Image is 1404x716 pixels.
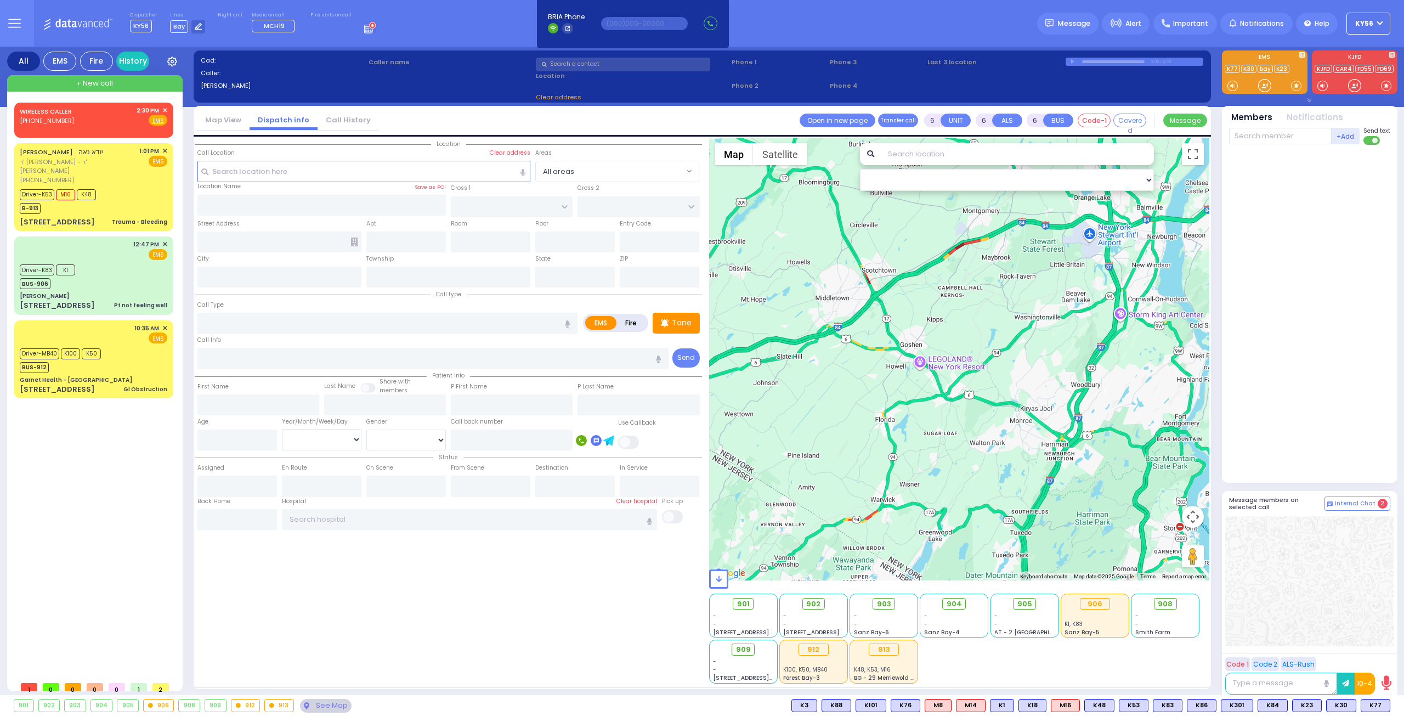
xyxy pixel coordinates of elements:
span: Phone 2 [732,81,826,91]
label: Caller: [201,69,365,78]
div: BLS [891,699,920,712]
h5: Message members on selected call [1229,497,1324,511]
label: Caller name [369,58,533,67]
div: BLS [1258,699,1288,712]
a: KJFD [1315,65,1332,73]
span: - [713,620,716,628]
span: [PHONE_NUMBER] [20,116,74,125]
label: Dispatcher [130,12,157,19]
label: Call Info [197,336,221,345]
span: K100 [61,348,80,359]
span: - [783,612,786,620]
label: Township [366,255,394,263]
div: BLS [1153,699,1182,712]
span: 2 [152,683,169,691]
span: EMS [149,249,167,260]
span: - [854,620,857,628]
div: [PERSON_NAME] [20,292,69,300]
div: M8 [925,699,952,712]
div: 913 [869,644,899,656]
span: 0 [87,683,103,691]
span: - [783,620,786,628]
span: - [713,657,716,666]
span: 905 [1017,599,1032,610]
label: Save as POI [415,183,446,191]
a: [PERSON_NAME] [20,148,73,156]
div: BLS [1361,699,1390,712]
label: P Last Name [578,382,614,391]
span: B-913 [20,203,41,214]
div: See map [300,699,352,713]
label: Destination [535,464,568,472]
label: In Service [620,464,648,472]
label: First Name [197,382,229,391]
div: BLS [1187,699,1216,712]
label: Call Type [197,301,224,309]
button: BUS [1043,114,1073,127]
span: - [994,612,998,620]
label: Location Name [197,182,241,191]
span: members [380,386,407,394]
div: 912 [231,700,260,712]
div: 903 [65,700,86,712]
label: Last Name [324,382,355,391]
a: K77 [1225,65,1240,73]
label: Night unit [218,12,242,19]
span: Message [1057,18,1090,29]
span: 0 [65,683,81,691]
span: MCH19 [264,21,285,30]
label: P First Name [451,382,487,391]
div: BLS [1119,699,1148,712]
button: Code 1 [1225,657,1250,671]
span: Driver-K83 [20,264,54,275]
span: Sanz Bay-4 [924,628,960,636]
input: Search location here [197,161,531,182]
div: Pt not feeling well [114,301,167,309]
label: En Route [282,464,307,472]
span: M16 [56,189,75,200]
span: K1, K83 [1065,620,1083,628]
div: M16 [1051,699,1080,712]
img: Logo [43,16,116,30]
a: bay [1258,65,1273,73]
div: K3 [791,699,817,712]
div: BLS [856,699,886,712]
span: [PHONE_NUMBER] [20,176,74,184]
div: ALS [1051,699,1080,712]
span: Call type [431,290,467,298]
span: ✕ [162,324,167,333]
button: ALS [992,114,1022,127]
span: K1 [56,264,75,275]
img: Google [712,566,748,580]
a: Open in new page [800,114,875,127]
span: 12:47 PM [133,240,159,249]
a: CAR4 [1333,65,1354,73]
label: Lines [170,12,206,19]
button: Show street map [715,143,753,165]
label: ZIP [620,255,628,263]
div: BLS [791,699,817,712]
div: K1 [990,699,1014,712]
div: BLS [1326,699,1356,712]
div: Fire [80,52,113,71]
div: GI Obstruction [123,385,167,393]
span: ✕ [162,240,167,249]
label: Medic on call [252,12,298,19]
div: 901 [14,700,33,712]
span: Smith Farm [1135,628,1170,636]
div: Trauma - Bleeding [112,218,167,226]
span: - [994,620,998,628]
span: BUS-906 [20,278,50,289]
div: BLS [1084,699,1114,712]
button: Covered [1113,114,1146,127]
span: All areas [535,161,699,182]
label: Cross 1 [451,184,471,193]
div: K83 [1153,699,1182,712]
label: Last 3 location [927,58,1066,67]
span: 908 [1158,599,1173,610]
input: Search member [1229,128,1332,144]
button: Toggle fullscreen view [1182,143,1204,165]
span: - [713,612,716,620]
span: ✕ [162,106,167,115]
span: Notifications [1240,19,1284,29]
